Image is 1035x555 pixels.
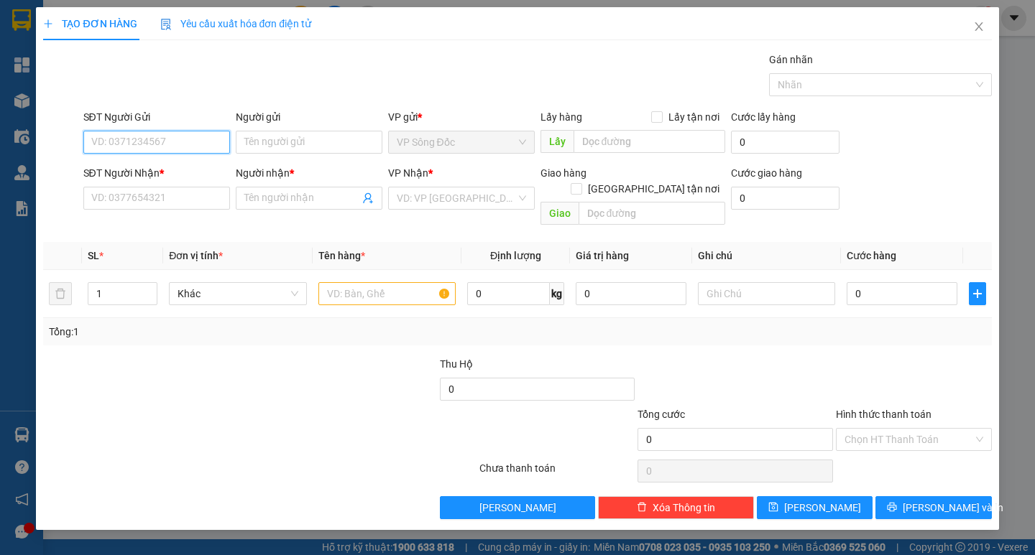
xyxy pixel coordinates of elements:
img: icon [160,19,172,30]
span: Tổng cước [638,409,685,420]
button: Close [959,7,999,47]
input: Cước giao hàng [731,187,839,210]
span: Đơn vị tính [169,250,223,261]
span: plus [970,288,985,299]
label: Cước giao hàng [731,167,802,179]
th: Ghi chú [692,242,841,270]
input: Cước lấy hàng [731,131,839,154]
span: Lấy tận nơi [663,109,725,125]
span: user-add [362,192,374,204]
span: Định lượng [490,250,541,261]
button: [PERSON_NAME] [440,496,596,519]
div: Người gửi [236,109,382,125]
span: close [973,21,985,32]
span: Thu Hộ [440,358,473,370]
span: Giao hàng [540,167,586,179]
span: TẠO ĐƠN HÀNG [43,18,137,29]
label: Cước lấy hàng [731,111,796,123]
div: SĐT Người Nhận [83,165,230,181]
span: Giao [540,202,579,225]
label: Hình thức thanh toán [836,409,931,420]
span: [PERSON_NAME] và In [903,500,1003,516]
div: SĐT Người Gửi [83,109,230,125]
span: Khác [178,283,298,304]
span: Giá trị hàng [576,250,629,261]
button: printer[PERSON_NAME] và In [875,496,991,519]
input: Dọc đường [579,202,725,225]
button: deleteXóa Thông tin [598,496,754,519]
span: delete [637,502,647,513]
span: VP Nhận [388,167,428,179]
input: Ghi Chú [698,282,835,305]
span: Tên hàng [318,250,365,261]
button: save[PERSON_NAME] [757,496,873,519]
span: [PERSON_NAME] [784,500,861,516]
button: delete [49,282,72,305]
span: Yêu cầu xuất hóa đơn điện tử [160,18,312,29]
span: plus [43,19,53,29]
button: plus [969,282,986,305]
input: Dọc đường [574,130,725,153]
span: kg [550,282,564,305]
div: VP gửi [388,109,535,125]
div: Tổng: 1 [49,324,400,340]
span: save [768,502,778,513]
span: printer [887,502,897,513]
span: Xóa Thông tin [653,500,715,516]
div: Người nhận [236,165,382,181]
label: Gán nhãn [769,54,813,65]
input: 0 [576,282,686,305]
span: [GEOGRAPHIC_DATA] tận nơi [582,181,725,197]
span: [PERSON_NAME] [479,500,556,516]
span: VP Sông Đốc [397,131,526,153]
input: VD: Bàn, Ghế [318,282,456,305]
span: Lấy [540,130,574,153]
span: SL [88,250,99,261]
div: Chưa thanh toán [478,460,637,485]
span: Cước hàng [847,250,896,261]
span: Lấy hàng [540,111,582,123]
